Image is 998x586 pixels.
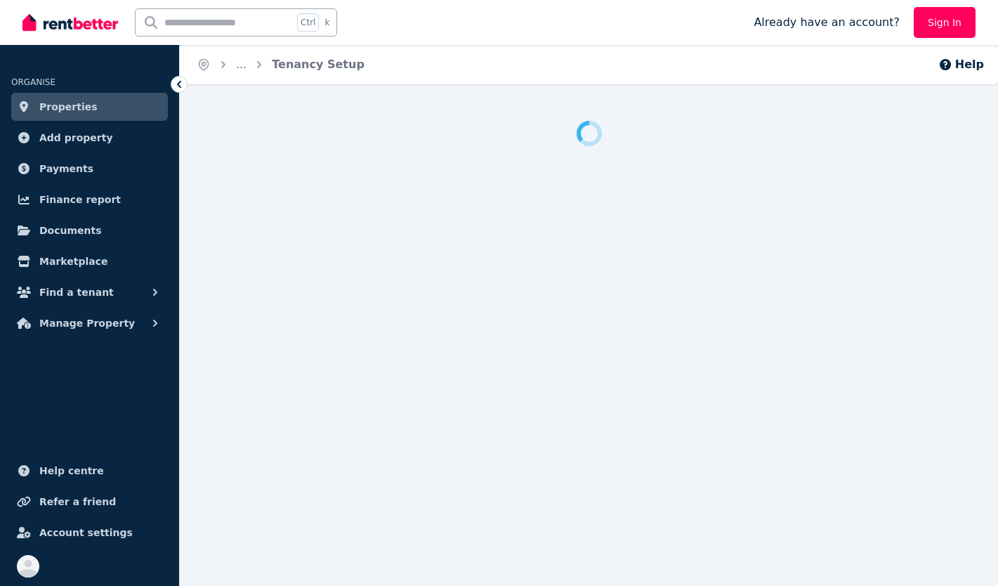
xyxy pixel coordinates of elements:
span: Ctrl [297,13,319,32]
a: Marketplace [11,247,168,275]
a: Properties [11,93,168,121]
button: Help [938,56,984,73]
a: Help centre [11,457,168,485]
a: Documents [11,216,168,245]
span: Marketplace [39,253,107,270]
a: Account settings [11,519,168,547]
nav: Breadcrumb [180,45,381,84]
span: Find a tenant [39,284,114,301]
span: k [324,17,329,28]
span: Already have an account? [754,14,900,31]
span: Add property [39,129,113,146]
span: Account settings [39,524,133,541]
a: ... [236,58,247,71]
a: Payments [11,155,168,183]
span: Finance report [39,191,121,208]
a: Refer a friend [11,488,168,516]
span: Properties [39,98,98,115]
span: Documents [39,222,102,239]
span: Refer a friend [39,493,116,510]
span: ORGANISE [11,77,55,87]
img: RentBetter [22,12,118,33]
span: Payments [39,160,93,177]
a: Finance report [11,185,168,214]
button: Manage Property [11,309,168,337]
span: Manage Property [39,315,135,332]
a: Sign In [914,7,976,38]
a: Add property [11,124,168,152]
span: Help centre [39,462,104,479]
button: Find a tenant [11,278,168,306]
span: Tenancy Setup [272,56,365,73]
